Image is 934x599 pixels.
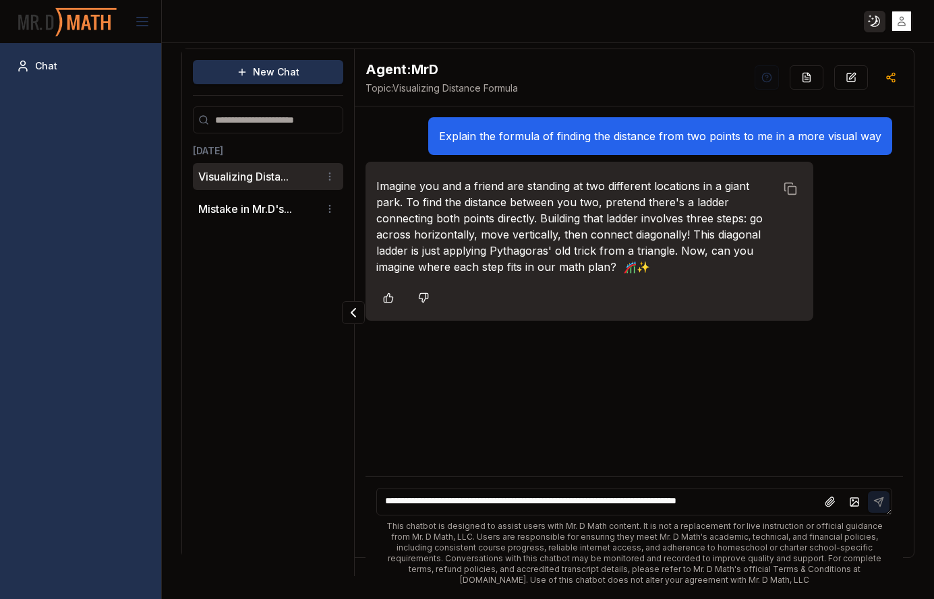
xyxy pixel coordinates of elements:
[17,4,118,40] img: PromptOwl
[892,11,912,31] img: placeholder-user.jpg
[376,178,776,275] p: Imagine you and a friend are standing at two different locations in a giant park. To find the dis...
[198,168,289,185] button: Visualizing Dista...
[366,60,518,79] h2: MrD
[366,82,518,95] span: Visualizing Distance Formula
[755,65,779,90] button: Help Videos
[193,144,343,158] h3: [DATE]
[322,201,338,217] button: Conversation options
[198,201,292,217] button: Mistake in Mr.D's...
[11,54,150,78] a: Chat
[342,301,365,324] button: Collapse panel
[376,521,893,586] div: This chatbot is designed to assist users with Mr. D Math content. It is not a replacement for liv...
[322,168,338,185] button: Conversation options
[790,65,823,90] button: Re-Fill Questions
[439,128,881,144] p: Explain the formula of finding the distance from two points to me in a more visual way
[35,59,57,73] span: Chat
[193,60,343,84] button: New Chat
